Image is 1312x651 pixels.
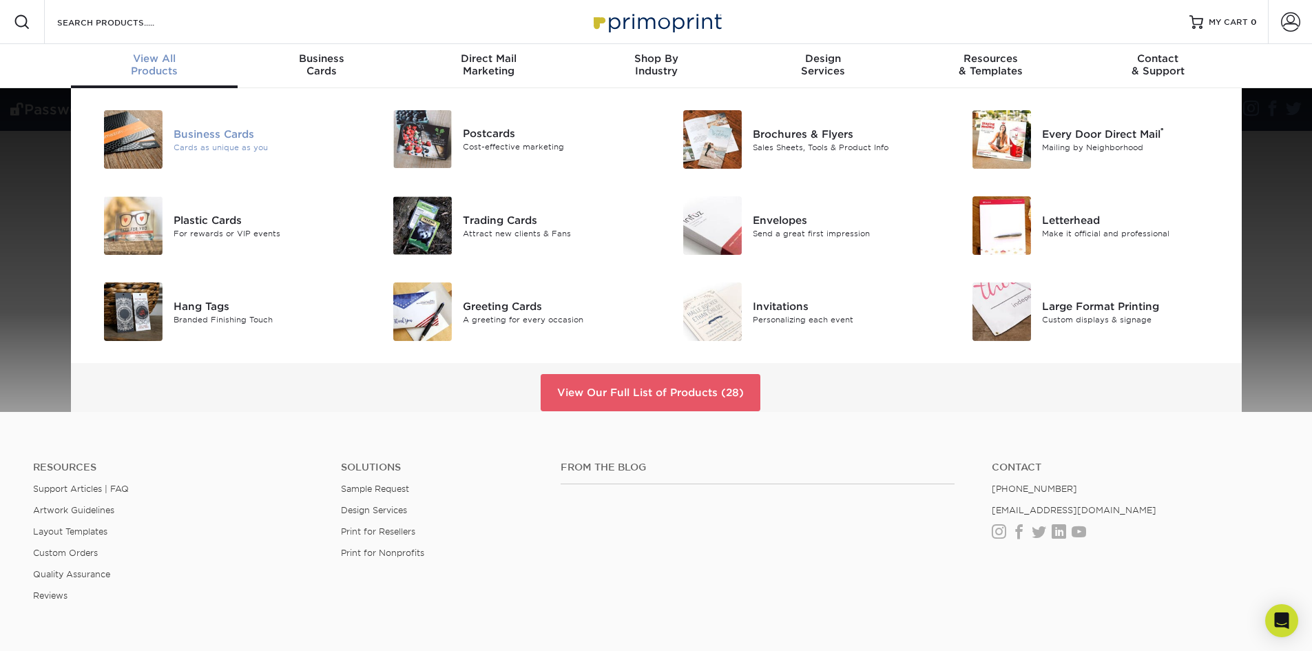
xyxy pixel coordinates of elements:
[992,484,1077,494] a: [PHONE_NUMBER]
[405,44,572,88] a: Direct MailMarketing
[956,277,1225,347] a: Large Format Printing Large Format Printing Custom displays & signage
[1042,227,1225,239] div: Make it official and professional
[341,484,409,494] a: Sample Request
[377,191,646,260] a: Trading Cards Trading Cards Attract new clients & Fans
[463,141,645,153] div: Cost-effective marketing
[572,52,740,77] div: Industry
[1160,126,1164,136] sup: ®
[341,526,415,537] a: Print for Resellers
[683,110,742,169] img: Brochures & Flyers
[393,110,452,168] img: Postcards
[104,196,163,255] img: Plastic Cards
[753,298,935,313] div: Invitations
[956,105,1225,174] a: Every Door Direct Mail Every Door Direct Mail® Mailing by Neighborhood
[541,374,760,411] a: View Our Full List of Products (28)
[972,282,1031,341] img: Large Format Printing
[405,52,572,65] span: Direct Mail
[1251,17,1257,27] span: 0
[33,462,320,473] h4: Resources
[33,505,114,515] a: Artwork Guidelines
[71,52,238,65] span: View All
[238,52,405,77] div: Cards
[33,569,110,579] a: Quality Assurance
[238,44,405,88] a: BusinessCards
[992,505,1156,515] a: [EMAIL_ADDRESS][DOMAIN_NAME]
[753,313,935,325] div: Personalizing each event
[463,212,645,227] div: Trading Cards
[33,526,107,537] a: Layout Templates
[393,282,452,341] img: Greeting Cards
[972,196,1031,255] img: Letterhead
[972,110,1031,169] img: Every Door Direct Mail
[1074,44,1242,88] a: Contact& Support
[56,14,190,30] input: SEARCH PRODUCTS.....
[238,52,405,65] span: Business
[907,52,1074,77] div: & Templates
[463,227,645,239] div: Attract new clients & Fans
[87,105,357,174] a: Business Cards Business Cards Cards as unique as you
[683,282,742,341] img: Invitations
[341,505,407,515] a: Design Services
[753,141,935,153] div: Sales Sheets, Tools & Product Info
[174,141,356,153] div: Cards as unique as you
[1042,298,1225,313] div: Large Format Printing
[33,548,98,558] a: Custom Orders
[463,126,645,141] div: Postcards
[104,110,163,169] img: Business Cards
[104,282,163,341] img: Hang Tags
[341,462,540,473] h4: Solutions
[907,52,1074,65] span: Resources
[667,277,936,347] a: Invitations Invitations Personalizing each event
[992,462,1279,473] a: Contact
[33,484,129,494] a: Support Articles | FAQ
[174,227,356,239] div: For rewards or VIP events
[393,196,452,255] img: Trading Cards
[405,52,572,77] div: Marketing
[1074,52,1242,77] div: & Support
[561,462,955,473] h4: From the Blog
[463,298,645,313] div: Greeting Cards
[740,52,907,77] div: Services
[463,313,645,325] div: A greeting for every occasion
[87,191,357,260] a: Plastic Cards Plastic Cards For rewards or VIP events
[683,196,742,255] img: Envelopes
[1042,126,1225,141] div: Every Door Direct Mail
[377,105,646,174] a: Postcards Postcards Cost-effective marketing
[956,191,1225,260] a: Letterhead Letterhead Make it official and professional
[1209,17,1248,28] span: MY CART
[572,52,740,65] span: Shop By
[572,44,740,88] a: Shop ByIndustry
[907,44,1074,88] a: Resources& Templates
[753,227,935,239] div: Send a great first impression
[667,105,936,174] a: Brochures & Flyers Brochures & Flyers Sales Sheets, Tools & Product Info
[740,44,907,88] a: DesignServices
[1042,212,1225,227] div: Letterhead
[753,126,935,141] div: Brochures & Flyers
[667,191,936,260] a: Envelopes Envelopes Send a great first impression
[71,52,238,77] div: Products
[587,7,725,37] img: Primoprint
[1042,141,1225,153] div: Mailing by Neighborhood
[1042,313,1225,325] div: Custom displays & signage
[87,277,357,347] a: Hang Tags Hang Tags Branded Finishing Touch
[174,313,356,325] div: Branded Finishing Touch
[740,52,907,65] span: Design
[174,212,356,227] div: Plastic Cards
[1265,604,1298,637] div: Open Intercom Messenger
[71,44,238,88] a: View AllProducts
[341,548,424,558] a: Print for Nonprofits
[377,277,646,347] a: Greeting Cards Greeting Cards A greeting for every occasion
[753,212,935,227] div: Envelopes
[174,298,356,313] div: Hang Tags
[1074,52,1242,65] span: Contact
[33,590,67,601] a: Reviews
[174,126,356,141] div: Business Cards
